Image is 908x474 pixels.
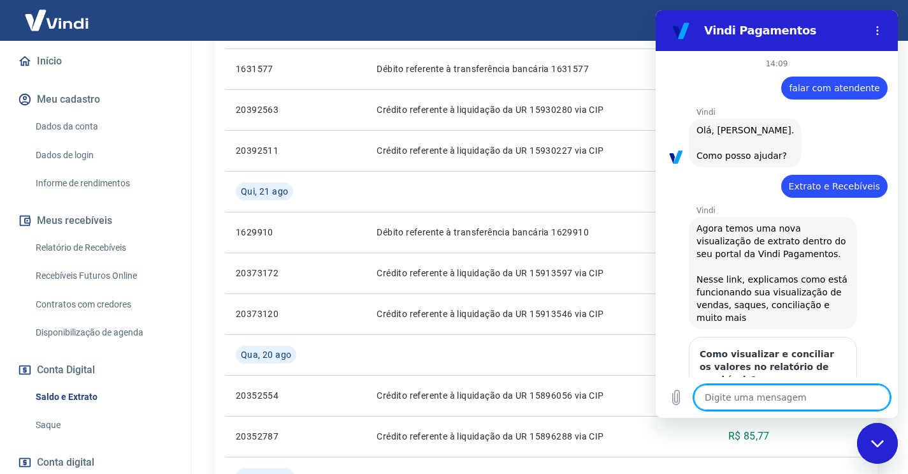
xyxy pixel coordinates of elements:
p: 20352554 [236,389,302,402]
a: Relatório de Recebíveis [31,235,175,261]
img: Vindi [15,1,98,40]
p: Crédito referente à liquidação da UR 15913546 via CIP [377,307,684,320]
p: Crédito referente à liquidação da UR 15930227 via CIP [377,144,684,157]
p: 1629910 [236,226,302,239]
a: Informe de rendimentos [31,170,175,196]
p: 20352787 [236,430,302,443]
a: Saldo e Extrato [31,384,175,410]
p: 1631577 [236,63,302,75]
p: 20373120 [236,307,302,320]
span: Qui, 21 ago [241,185,288,198]
p: 20392511 [236,144,302,157]
span: Qua, 20 ago [241,348,291,361]
p: 20373172 [236,267,302,279]
p: Crédito referente à liquidação da UR 15930280 via CIP [377,103,684,116]
a: Recebíveis Futuros Online [31,263,175,289]
p: Crédito referente à liquidação da UR 15913597 via CIP [377,267,684,279]
p: R$ 85,77 [728,429,770,444]
button: Meu cadastro [15,85,175,114]
p: Débito referente à transferência bancária 1629910 [377,226,684,239]
a: Dados de login [31,142,175,168]
p: Crédito referente à liquidação da UR 15896056 via CIP [377,389,684,402]
a: Saque [31,412,175,438]
iframe: Botão para abrir a janela de mensagens, conversa em andamento [857,423,898,464]
button: Conta Digital [15,356,175,384]
button: Sair [847,9,893,33]
p: Débito referente à transferência bancária 1631577 [377,63,684,75]
iframe: Janela de mensagens [656,10,898,418]
span: Conta digital [37,454,94,471]
p: Crédito referente à liquidação da UR 15896288 via CIP [377,430,684,443]
a: Dados da conta [31,114,175,140]
button: Meus recebíveis [15,207,175,235]
a: Contratos com credores [31,292,175,318]
a: Disponibilização de agenda [31,320,175,346]
p: 20392563 [236,103,302,116]
a: Início [15,47,175,75]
